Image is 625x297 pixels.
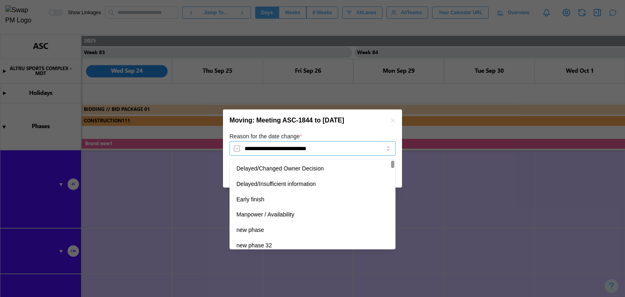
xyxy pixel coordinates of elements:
[232,238,393,253] div: new phase 32
[232,161,393,177] div: Delayed/Changed Owner Decision
[232,207,393,223] div: Manpower / Availability
[229,132,302,141] label: Reason for the date change
[232,177,393,192] div: Delayed/Insufficient information
[232,223,393,238] div: new phase
[229,117,344,124] h2: Moving: Meeting ASC-1844 to [DATE]
[232,192,393,207] div: Early finish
